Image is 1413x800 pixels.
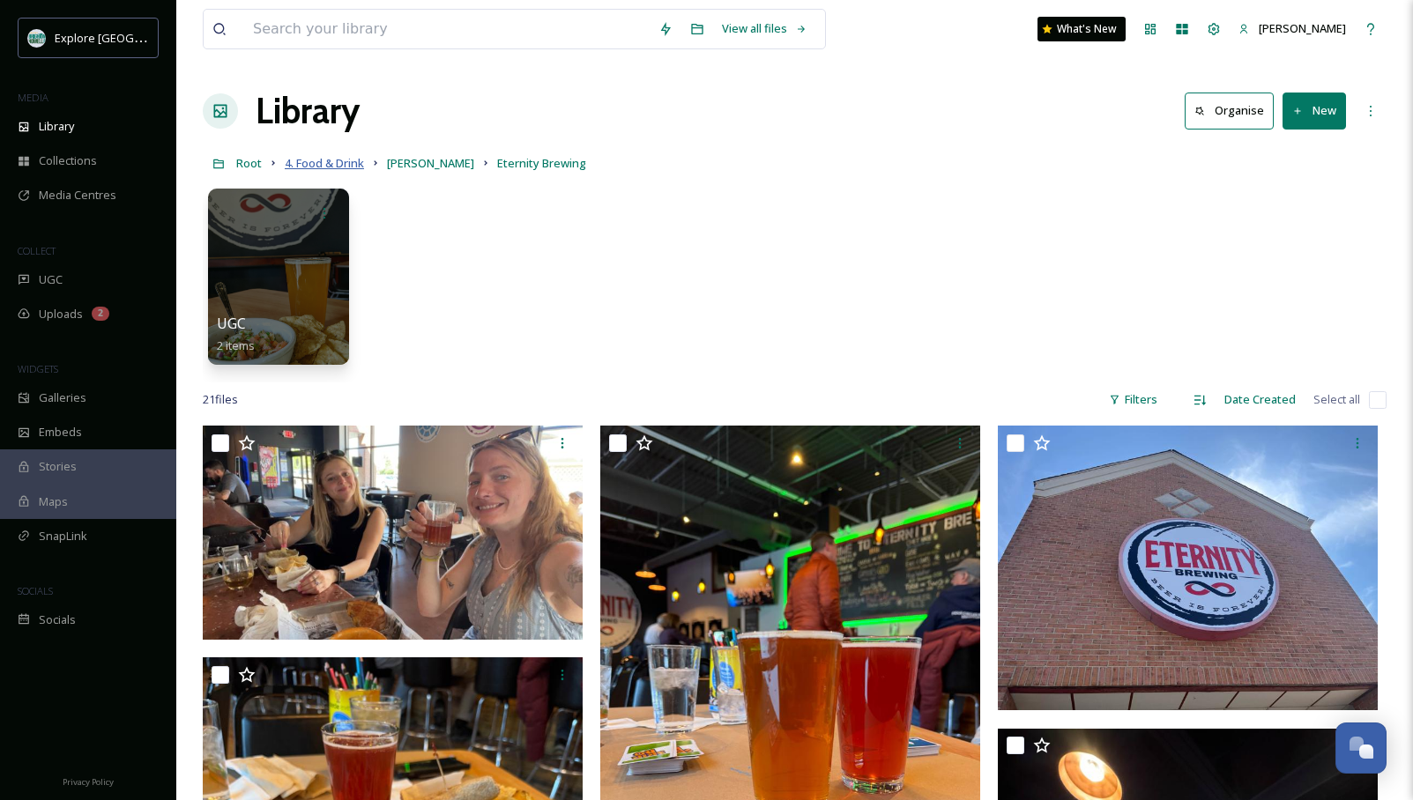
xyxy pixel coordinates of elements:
span: WIDGETS [18,362,58,375]
span: MEDIA [18,91,48,104]
img: 67e7af72-b6c8-455a-acf8-98e6fe1b68aa.avif [28,29,46,47]
img: EternityBrewing-Sign000.jpg [998,426,1378,710]
span: UGC [39,271,63,288]
span: Library [39,118,74,135]
span: Embeds [39,424,82,441]
div: Filters [1100,382,1166,417]
a: What's New [1037,17,1126,41]
a: UGC2 items [217,315,255,353]
span: [PERSON_NAME] [387,155,474,171]
span: Privacy Policy [63,776,114,788]
span: Media Centres [39,187,116,204]
span: Socials [39,611,76,628]
a: Organise [1185,93,1283,129]
div: 2 [92,307,109,321]
a: View all files [713,11,816,46]
a: [PERSON_NAME] [387,152,474,174]
a: Library [256,85,360,137]
div: Date Created [1216,382,1305,417]
span: Galleries [39,389,86,406]
a: Eternity Brewing [497,152,586,174]
span: Root [236,155,262,171]
span: SnapLink [39,528,87,544]
span: Select all [1313,391,1360,408]
span: [PERSON_NAME] [1259,20,1346,36]
a: Root [236,152,262,174]
span: Stories [39,458,77,475]
span: Eternity Brewing [497,155,586,171]
a: 4. Food & Drink [285,152,364,174]
span: Explore [GEOGRAPHIC_DATA][PERSON_NAME] [55,29,297,46]
button: Organise [1185,93,1274,129]
span: Uploads [39,306,83,322]
input: Search your library [244,10,650,48]
span: 2 items [217,337,255,353]
span: 4. Food & Drink [285,155,364,171]
a: Privacy Policy [63,770,114,791]
span: Maps [39,493,68,510]
span: 21 file s [203,391,238,408]
span: UGC [217,314,246,333]
a: [PERSON_NAME] [1230,11,1355,46]
button: New [1283,93,1346,129]
span: Collections [39,152,97,169]
span: COLLECT [18,244,56,257]
span: SOCIALS [18,584,53,597]
button: Open Chat [1335,722,1387,774]
img: EternityBrewing-Caroline001.JPG [203,426,583,640]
